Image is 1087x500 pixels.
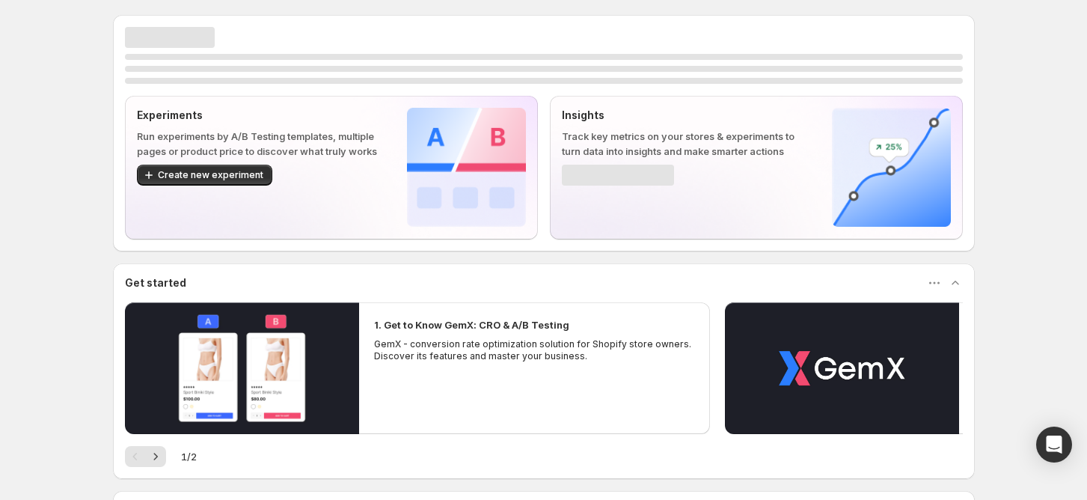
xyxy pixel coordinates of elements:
h2: 1. Get to Know GemX: CRO & A/B Testing [374,317,569,332]
span: Create new experiment [158,169,263,181]
p: Experiments [137,108,383,123]
p: GemX - conversion rate optimization solution for Shopify store owners. Discover its features and ... [374,338,696,362]
img: Experiments [407,108,526,227]
button: Create new experiment [137,165,272,186]
span: 1 / 2 [181,449,197,464]
p: Run experiments by A/B Testing templates, multiple pages or product price to discover what truly ... [137,129,383,159]
button: Next [145,446,166,467]
img: Insights [832,108,951,227]
h3: Get started [125,275,186,290]
div: Open Intercom Messenger [1036,427,1072,463]
p: Track key metrics on your stores & experiments to turn data into insights and make smarter actions [562,129,808,159]
nav: Pagination [125,446,166,467]
button: Play video [725,302,959,434]
p: Insights [562,108,808,123]
button: Play video [125,302,359,434]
